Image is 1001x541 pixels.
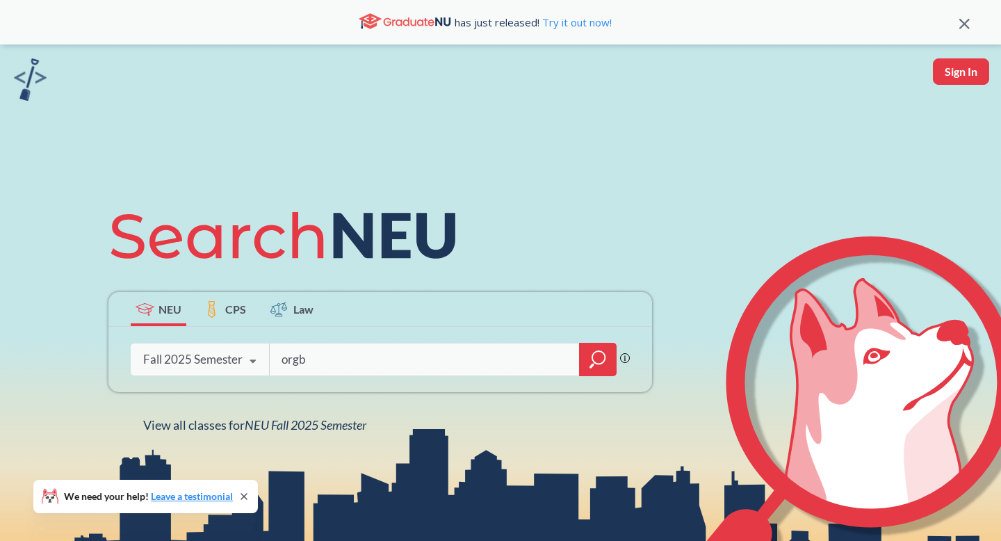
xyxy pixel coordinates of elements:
span: has just released! [455,15,612,30]
span: NEU [158,301,181,317]
button: Sign In [933,58,989,85]
img: sandbox logo [14,58,47,101]
input: Class, professor, course number, "phrase" [280,345,569,374]
a: sandbox logo [14,58,47,105]
svg: magnifying glass [589,350,606,369]
span: CPS [225,301,246,317]
span: Law [293,301,314,317]
span: We need your help! [64,492,233,501]
span: NEU Fall 2025 Semester [245,417,366,433]
a: Try it out now! [539,15,612,29]
div: magnifying glass [579,343,617,376]
span: View all classes for [143,417,366,433]
a: Leave a testimonial [151,490,233,502]
div: Fall 2025 Semester [143,352,243,367]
